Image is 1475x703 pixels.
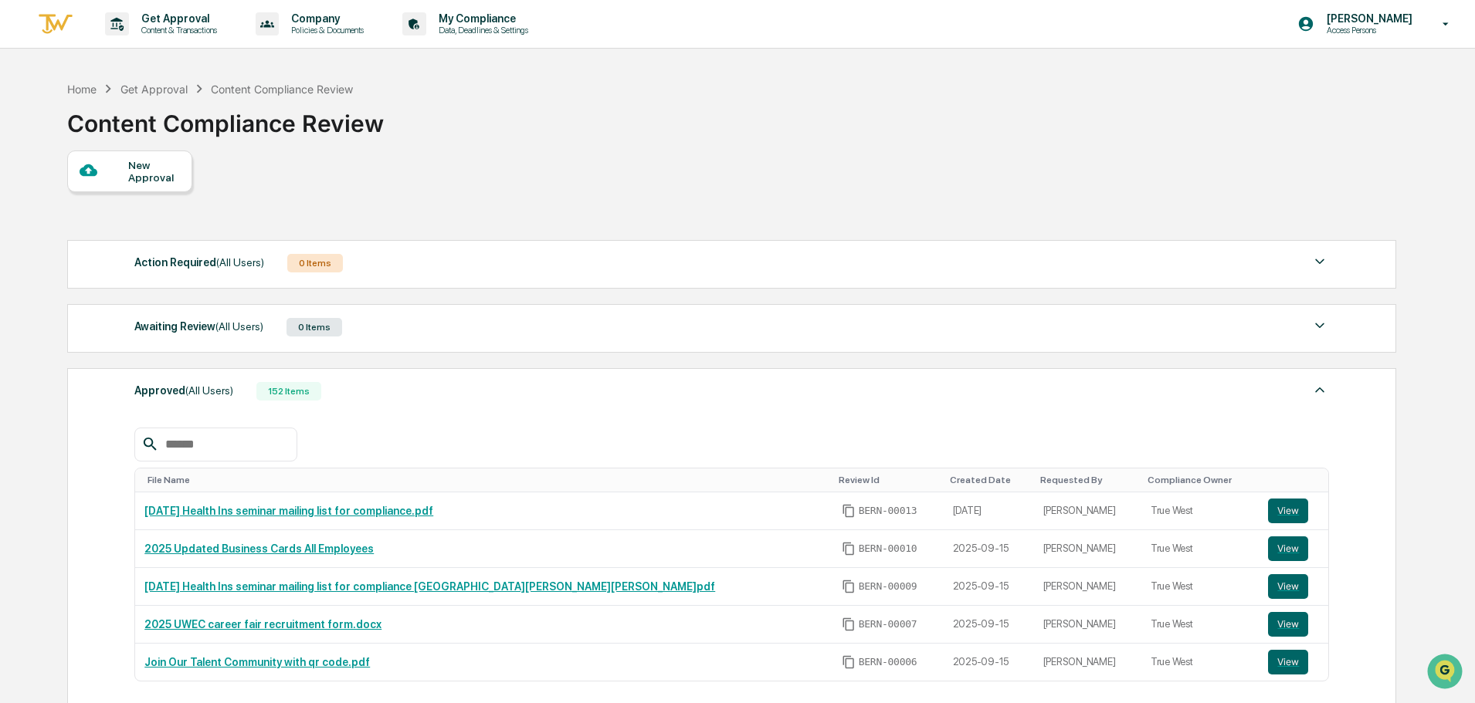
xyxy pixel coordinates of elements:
div: Get Approval [120,83,188,96]
span: Copy Id [842,580,856,593]
span: Attestations [127,194,192,210]
td: [PERSON_NAME] [1034,568,1141,606]
p: Access Persons [1314,25,1420,35]
div: Content Compliance Review [67,97,384,137]
td: [PERSON_NAME] [1034,606,1141,644]
a: View [1268,499,1319,523]
button: View [1268,499,1308,523]
span: Copy Id [842,542,856,556]
img: caret [1311,316,1329,335]
button: Start new chat [263,123,281,141]
span: Pylon [154,262,187,273]
div: 🖐️ [15,196,28,208]
img: caret [1311,380,1329,399]
span: Copy Id [842,655,856,669]
div: Toggle SortBy [1271,475,1322,485]
button: View [1268,574,1308,599]
a: Join Our Talent Community with qr code.pdf [144,656,370,668]
div: 0 Items [287,318,342,336]
span: BERN-00009 [859,580,917,593]
span: (All Users) [215,320,263,333]
div: Toggle SortBy [1040,475,1135,485]
td: 2025-09-15 [944,606,1034,644]
div: Toggle SortBy [147,475,826,485]
div: Content Compliance Review [211,83,353,96]
a: 2025 Updated Business Cards All Employees [144,542,374,555]
td: True West [1141,492,1260,530]
td: True West [1141,530,1260,568]
td: True West [1141,606,1260,644]
span: (All Users) [216,256,264,269]
span: Preclearance [31,194,100,210]
div: Toggle SortBy [950,475,1028,485]
button: View [1268,536,1308,561]
span: BERN-00006 [859,656,917,668]
button: View [1268,612,1308,637]
td: [PERSON_NAME] [1034,644,1141,681]
td: 2025-09-15 [944,568,1034,606]
td: True West [1141,568,1260,606]
div: Home [67,83,97,96]
a: View [1268,574,1319,599]
p: Get Approval [129,12,225,25]
a: Powered byPylon [109,261,187,273]
td: 2025-09-15 [944,644,1034,681]
p: Policies & Documents [279,25,371,35]
div: Action Required [134,252,264,272]
td: 2025-09-15 [944,530,1034,568]
span: (All Users) [185,384,233,397]
p: Company [279,12,371,25]
a: 🖐️Preclearance [9,188,106,216]
td: True West [1141,644,1260,681]
span: BERN-00007 [859,618,917,630]
td: [DATE] [944,492,1034,530]
img: 1746055101610-c473b297-6a78-478c-a979-82029cc54cd1 [15,118,43,146]
td: [PERSON_NAME] [1034,492,1141,530]
a: [DATE] Health Ins seminar mailing list for compliance [GEOGRAPHIC_DATA][PERSON_NAME][PERSON_NAME]pdf [144,580,715,593]
a: 🔎Data Lookup [9,218,103,245]
a: 2025 UWEC career fair recruitment form.docx [144,618,381,630]
div: New Approval [128,159,180,184]
p: Data, Deadlines & Settings [426,25,536,35]
div: 🔎 [15,225,28,238]
img: logo [37,12,74,37]
a: View [1268,612,1319,637]
span: BERN-00010 [859,542,917,555]
div: We're available if you need us! [53,134,195,146]
div: 0 Items [287,254,343,272]
a: [DATE] Health Ins seminar mailing list for compliance.pdf [144,505,433,517]
div: Toggle SortBy [839,475,938,485]
span: Copy Id [842,504,856,518]
a: View [1268,536,1319,561]
span: BERN-00013 [859,505,917,517]
p: [PERSON_NAME] [1314,12,1420,25]
iframe: Open customer support [1426,652,1467,694]
p: How can we help? [15,32,281,57]
div: 152 Items [256,382,321,401]
td: [PERSON_NAME] [1034,530,1141,568]
p: My Compliance [426,12,536,25]
span: Copy Id [842,617,856,631]
p: Content & Transactions [129,25,225,35]
span: Data Lookup [31,224,97,239]
div: Awaiting Review [134,316,263,336]
div: Approved [134,380,233,401]
div: 🗄️ [112,196,124,208]
a: 🗄️Attestations [106,188,198,216]
div: Start new chat [53,118,253,134]
img: caret [1311,252,1329,271]
div: Toggle SortBy [1148,475,1253,485]
a: View [1268,650,1319,674]
button: View [1268,650,1308,674]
